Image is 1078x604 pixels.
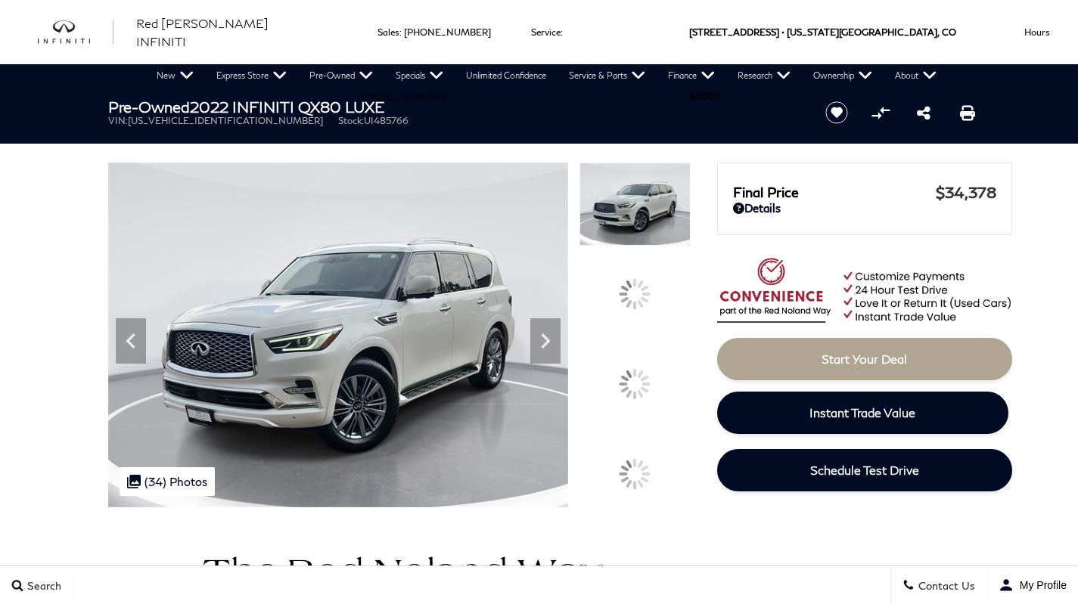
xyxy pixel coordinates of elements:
[717,449,1012,491] a: Schedule Test Drive
[884,64,948,87] a: About
[108,163,569,507] img: Used 2022 Moonstone White INFINITI LUXE image 1
[561,26,563,38] span: :
[733,183,996,201] a: Final Price $34,378
[987,566,1078,604] button: user-profile-menu
[657,64,726,87] a: Finance
[145,64,205,87] a: New
[399,26,402,38] span: :
[120,467,215,496] div: (34) Photos
[717,392,1008,434] a: Instant Trade Value
[108,98,800,115] h1: 2022 INFINITI QX80 LUXE
[689,64,720,129] span: 80905
[377,26,399,38] span: Sales
[128,115,323,126] span: [US_VEHICLE_IDENTIFICATION_NUMBER]
[145,64,948,87] nav: Main Navigation
[960,104,975,122] a: Print this Pre-Owned 2022 INFINITI QX80 LUXE
[822,352,907,366] span: Start Your Deal
[579,163,690,246] img: Used 2022 Moonstone White INFINITI LUXE image 1
[38,20,113,45] img: INFINITI
[338,115,364,126] span: Stock:
[205,64,298,87] a: Express Store
[359,91,446,102] a: [PHONE_NUMBER]
[531,26,561,38] span: Service
[936,183,996,201] span: $34,378
[820,101,853,125] button: Save vehicle
[717,338,1012,380] a: Start Your Deal
[915,579,975,592] span: Contact Us
[136,16,269,48] span: Red [PERSON_NAME] INFINITI
[136,14,321,51] a: Red [PERSON_NAME] INFINITI
[733,184,936,200] span: Final Price
[558,64,657,87] a: Service & Parts
[455,64,558,87] a: Unlimited Confidence
[1014,579,1067,591] span: My Profile
[917,104,930,122] a: Share this Pre-Owned 2022 INFINITI QX80 LUXE
[23,579,61,592] span: Search
[726,64,802,87] a: Research
[733,201,996,215] a: Details
[404,26,491,38] a: [PHONE_NUMBER]
[108,98,190,116] strong: Pre-Owned
[298,64,384,87] a: Pre-Owned
[689,26,956,102] a: [STREET_ADDRESS] • [US_STATE][GEOGRAPHIC_DATA], CO 80905
[869,101,892,124] button: Compare vehicle
[384,64,455,87] a: Specials
[38,20,113,45] a: infiniti
[108,115,128,126] span: VIN:
[809,405,915,420] span: Instant Trade Value
[810,463,919,477] span: Schedule Test Drive
[802,64,884,87] a: Ownership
